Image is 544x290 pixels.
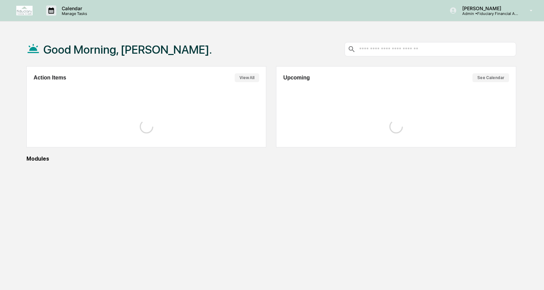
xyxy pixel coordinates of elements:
[472,73,509,82] button: See Calendar
[283,75,310,81] h2: Upcoming
[34,75,66,81] h2: Action Items
[235,73,259,82] button: View All
[56,5,91,11] p: Calendar
[457,11,520,16] p: Admin • Fiduciary Financial Advisors
[16,6,33,15] img: logo
[457,5,520,11] p: [PERSON_NAME]
[43,43,212,56] h1: Good Morning, [PERSON_NAME].
[26,156,516,162] div: Modules
[56,11,91,16] p: Manage Tasks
